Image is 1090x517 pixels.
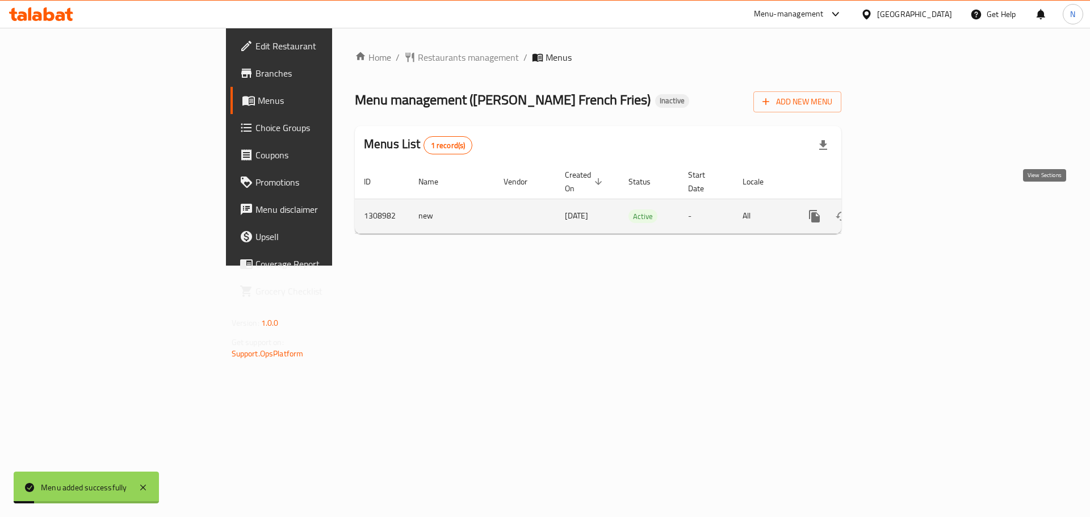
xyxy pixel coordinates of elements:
div: [GEOGRAPHIC_DATA] [877,8,952,20]
span: Branches [255,66,399,80]
div: Menu-management [754,7,824,21]
a: Menus [230,87,408,114]
span: Name [418,175,453,188]
span: N [1070,8,1075,20]
a: Menu disclaimer [230,196,408,223]
button: Add New Menu [753,91,841,112]
span: Grocery Checklist [255,284,399,298]
span: Menu management ( [PERSON_NAME] French Fries ) [355,87,651,112]
div: Export file [810,132,837,159]
span: Version: [232,316,259,330]
span: Inactive [655,96,689,106]
span: [DATE] [565,208,588,223]
span: Created On [565,168,606,195]
div: Total records count [424,136,473,154]
div: Inactive [655,94,689,108]
span: 1.0.0 [261,316,279,330]
span: Menus [546,51,572,64]
span: Promotions [255,175,399,189]
span: Locale [743,175,778,188]
span: Choice Groups [255,121,399,134]
th: Actions [792,165,919,199]
a: Upsell [230,223,408,250]
span: ID [364,175,385,188]
span: Edit Restaurant [255,39,399,53]
button: more [801,203,828,230]
nav: breadcrumb [355,51,841,64]
span: Menus [258,94,399,107]
span: Active [628,210,657,223]
a: Branches [230,60,408,87]
td: - [679,199,733,233]
span: Menu disclaimer [255,203,399,216]
td: new [409,199,494,233]
span: Coverage Report [255,257,399,271]
a: Choice Groups [230,114,408,141]
span: Restaurants management [418,51,519,64]
span: Upsell [255,230,399,243]
span: Vendor [504,175,542,188]
h2: Menus List [364,136,472,154]
td: All [733,199,792,233]
a: Edit Restaurant [230,32,408,60]
span: Add New Menu [762,95,832,109]
a: Restaurants management [404,51,519,64]
a: Grocery Checklist [230,278,408,305]
span: Get support on: [232,335,284,350]
span: Start Date [688,168,720,195]
span: Status [628,175,665,188]
div: Menu added successfully [41,481,127,494]
a: Promotions [230,169,408,196]
a: Coupons [230,141,408,169]
span: Coupons [255,148,399,162]
span: 1 record(s) [424,140,472,151]
li: / [523,51,527,64]
a: Coverage Report [230,250,408,278]
a: Support.OpsPlatform [232,346,304,361]
table: enhanced table [355,165,919,234]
